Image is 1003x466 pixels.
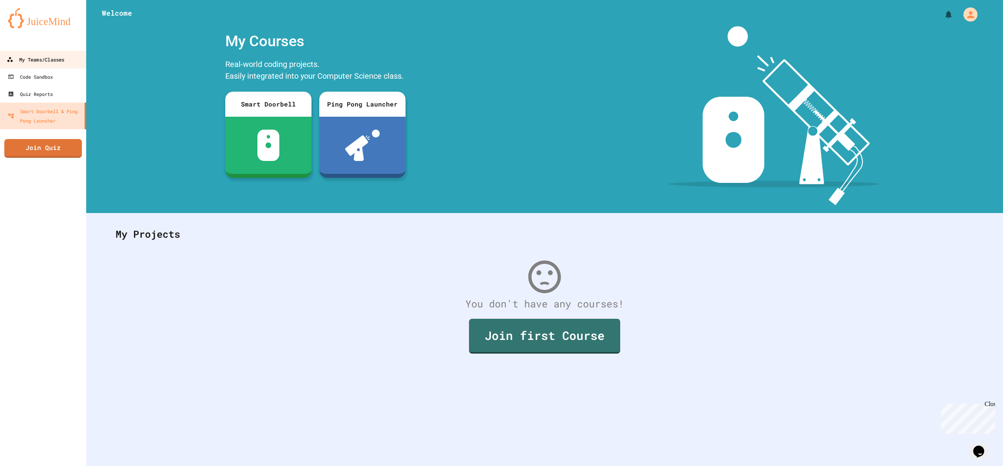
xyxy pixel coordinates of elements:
[4,139,82,158] a: Join Quiz
[8,8,78,28] img: logo-orange.svg
[955,5,979,23] div: My Account
[8,107,81,125] div: Smart Doorbell & Ping Pong Launcher
[108,219,981,249] div: My Projects
[319,92,406,117] div: Ping Pong Launcher
[108,296,981,311] div: You don't have any courses!
[3,3,54,50] div: Chat with us now!Close
[221,56,409,86] div: Real-world coding projects. Easily integrated into your Computer Science class.
[225,92,311,117] div: Smart Doorbell
[469,319,620,354] a: Join first Course
[345,130,380,161] img: ppl-with-ball.png
[221,26,409,56] div: My Courses
[669,26,879,205] img: banner-image-my-projects.png
[970,435,995,458] iframe: chat widget
[257,130,280,161] img: sdb-white.svg
[938,401,995,434] iframe: chat widget
[7,55,64,65] div: My Teams/Classes
[8,72,53,81] div: Code Sandbox
[8,89,53,99] div: Quiz Reports
[929,8,955,21] div: My Notifications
